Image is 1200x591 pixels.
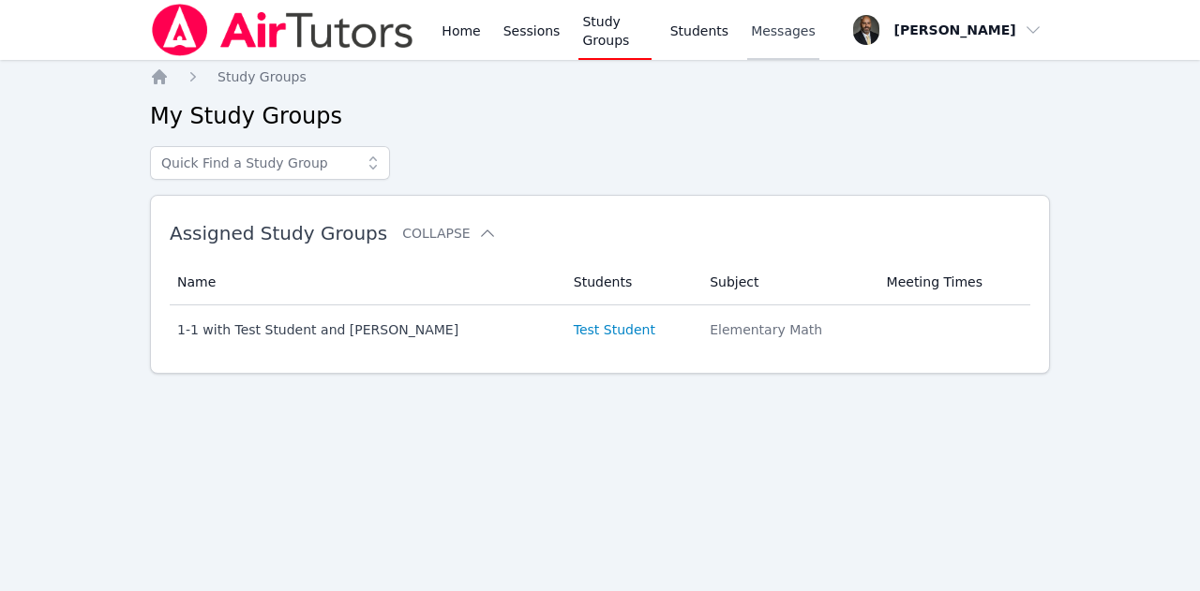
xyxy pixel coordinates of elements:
[574,320,655,339] a: Test Student
[710,320,863,339] div: Elementary Math
[150,67,1050,86] nav: Breadcrumb
[217,69,307,84] span: Study Groups
[402,224,496,243] button: Collapse
[217,67,307,86] a: Study Groups
[751,22,816,40] span: Messages
[170,222,387,244] span: Assigned Study Groups
[562,259,698,305] th: Students
[150,146,390,180] input: Quick Find a Study Group
[177,320,551,339] div: 1-1 with Test Student and [PERSON_NAME]
[698,259,875,305] th: Subject
[150,101,1050,131] h2: My Study Groups
[876,259,1030,305] th: Meeting Times
[170,305,1030,354] tr: 1-1 with Test Student and [PERSON_NAME]Test StudentElementary Math
[170,259,562,305] th: Name
[150,4,415,56] img: Air Tutors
